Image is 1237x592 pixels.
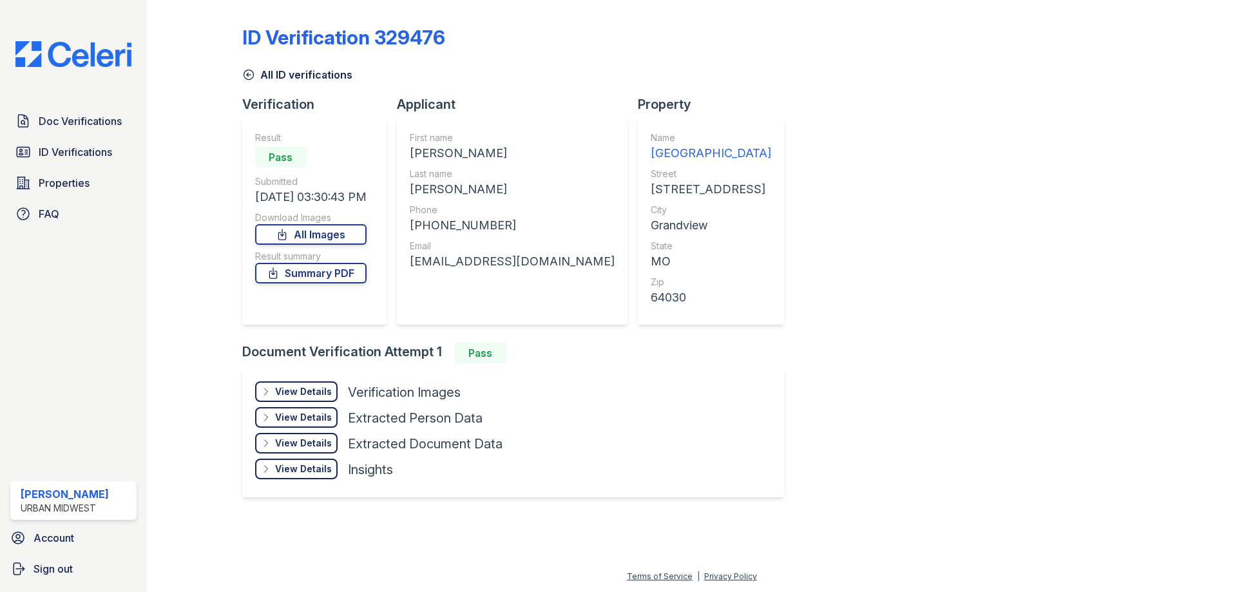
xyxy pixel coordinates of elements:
div: ID Verification 329476 [242,26,445,49]
div: Submitted [255,175,367,188]
div: View Details [275,463,332,475]
div: View Details [275,385,332,398]
div: Zip [651,276,771,289]
div: Result summary [255,250,367,263]
div: Pass [255,147,307,167]
div: Email [410,240,615,253]
div: Pass [455,343,506,363]
div: MO [651,253,771,271]
div: [DATE] 03:30:43 PM [255,188,367,206]
a: ID Verifications [10,139,137,165]
div: [STREET_ADDRESS] [651,180,771,198]
span: Sign out [34,561,73,577]
div: Insights [348,461,393,479]
div: Result [255,131,367,144]
div: [PERSON_NAME] [410,180,615,198]
div: Applicant [397,95,638,113]
div: Verification Images [348,383,461,401]
div: [PERSON_NAME] [21,486,109,502]
div: Extracted Document Data [348,435,503,453]
a: All ID verifications [242,67,352,82]
div: Name [651,131,771,144]
div: [PERSON_NAME] [410,144,615,162]
a: Sign out [5,556,142,582]
span: ID Verifications [39,144,112,160]
a: Summary PDF [255,263,367,283]
div: State [651,240,771,253]
a: FAQ [10,201,137,227]
a: Terms of Service [627,571,693,581]
div: [EMAIL_ADDRESS][DOMAIN_NAME] [410,253,615,271]
div: Property [638,95,794,113]
span: Account [34,530,74,546]
span: Doc Verifications [39,113,122,129]
a: Properties [10,170,137,196]
div: View Details [275,437,332,450]
div: | [697,571,700,581]
div: Urban Midwest [21,502,109,515]
a: Account [5,525,142,551]
div: View Details [275,411,332,424]
div: Street [651,167,771,180]
div: Grandview [651,216,771,234]
a: Doc Verifications [10,108,137,134]
div: 64030 [651,289,771,307]
div: Download Images [255,211,367,224]
div: City [651,204,771,216]
a: Privacy Policy [704,571,757,581]
a: Name [GEOGRAPHIC_DATA] [651,131,771,162]
div: [GEOGRAPHIC_DATA] [651,144,771,162]
span: Properties [39,175,90,191]
span: FAQ [39,206,59,222]
div: Verification [242,95,397,113]
div: Phone [410,204,615,216]
div: Document Verification Attempt 1 [242,343,794,363]
div: Last name [410,167,615,180]
img: CE_Logo_Blue-a8612792a0a2168367f1c8372b55b34899dd931a85d93a1a3d3e32e68fde9ad4.png [5,41,142,67]
a: All Images [255,224,367,245]
div: [PHONE_NUMBER] [410,216,615,234]
div: First name [410,131,615,144]
div: Extracted Person Data [348,409,483,427]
